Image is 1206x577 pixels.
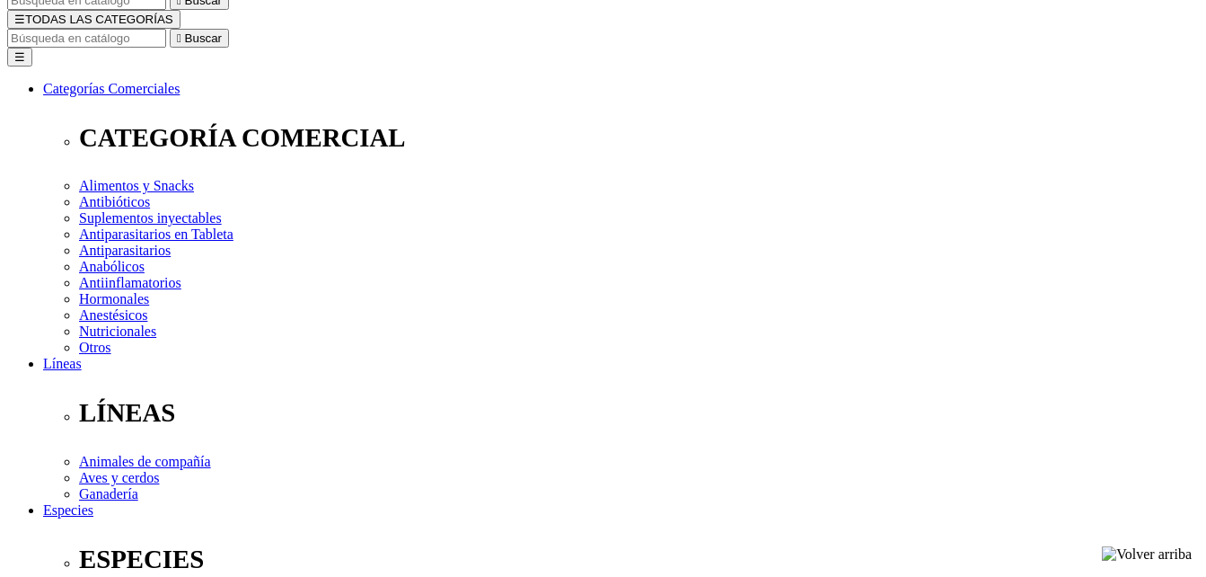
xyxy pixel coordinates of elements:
[79,123,1199,153] p: CATEGORÍA COMERCIAL
[79,210,222,226] a: Suplementos inyectables
[177,31,181,45] i: 
[79,291,149,306] a: Hormonales
[7,29,166,48] input: Buscar
[7,10,180,29] button: ☰TODAS LAS CATEGORÍAS
[79,275,181,290] a: Antiinflamatorios
[185,31,222,45] span: Buscar
[79,178,194,193] a: Alimentos y Snacks
[43,356,82,371] a: Líneas
[79,243,171,258] a: Antiparasitarios
[79,324,156,339] a: Nutricionales
[14,13,25,26] span: ☰
[79,398,1199,428] p: LÍNEAS
[79,259,145,274] a: Anabólicos
[79,340,111,355] a: Otros
[9,382,310,568] iframe: Brevo live chat
[79,545,1199,574] p: ESPECIES
[79,307,147,323] a: Anestésicos
[79,194,150,209] a: Antibióticos
[79,226,233,242] a: Antiparasitarios en Tableta
[43,81,180,96] a: Categorías Comerciales
[7,48,32,67] button: ☰
[1102,546,1192,563] img: Volver arriba
[170,29,229,48] button:  Buscar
